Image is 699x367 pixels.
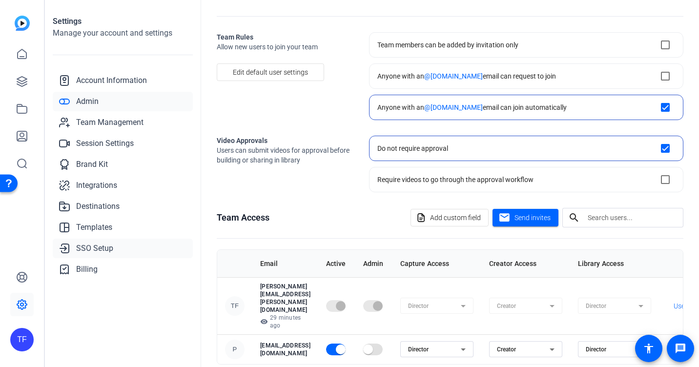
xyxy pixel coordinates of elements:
a: Templates [53,218,193,237]
mat-icon: mail [498,212,511,224]
th: Creator Access [481,250,570,277]
a: Integrations [53,176,193,195]
div: Require videos to go through the approval workflow [377,175,534,184]
th: Admin [355,250,392,277]
mat-icon: visibility [260,318,267,326]
mat-icon: search [562,212,586,224]
span: SSO Setup [76,243,113,254]
span: Creator [497,346,516,353]
a: Admin [53,92,193,111]
a: Billing [53,260,193,279]
th: Capture Access [392,250,481,277]
p: [EMAIL_ADDRESS][DOMAIN_NAME] [260,342,310,357]
a: Team Management [53,113,193,132]
div: Team members can be added by invitation only [377,40,518,50]
span: Users can submit videos for approval before building or sharing in library [217,145,353,165]
span: Director [586,346,606,353]
span: Send invites [514,213,551,223]
span: Edit default user settings [233,63,308,82]
span: Billing [76,264,98,275]
h1: Settings [53,16,193,27]
th: Active [318,250,355,277]
button: Edit default user settings [217,63,324,81]
mat-icon: accessibility [643,343,655,354]
div: Do not require approval [377,143,448,153]
span: Director [408,346,429,353]
a: Session Settings [53,134,193,153]
div: Anyone with an email can join automatically [377,102,567,112]
a: Brand Kit [53,155,193,174]
span: Admin [76,96,99,107]
span: Account Information [76,75,147,86]
div: P [225,340,245,359]
div: TF [10,328,34,351]
span: Session Settings [76,138,134,149]
h2: Manage your account and settings [53,27,193,39]
span: Destinations [76,201,120,212]
span: Templates [76,222,112,233]
p: 29 minutes ago [260,314,310,329]
img: blue-gradient.svg [15,16,30,31]
h1: Team Access [217,211,269,224]
span: Add custom field [430,208,481,227]
a: SSO Setup [53,239,193,258]
input: Search users... [588,212,676,224]
th: Email [252,250,318,277]
div: TF [225,296,245,316]
a: Destinations [53,197,193,216]
button: Add custom field [411,209,489,226]
span: Integrations [76,180,117,191]
span: @[DOMAIN_NAME] [424,72,483,80]
h2: Team Rules [217,32,353,42]
span: Allow new users to join your team [217,42,353,52]
p: [PERSON_NAME][EMAIL_ADDRESS][PERSON_NAME][DOMAIN_NAME] [260,283,310,314]
span: Team Management [76,117,144,128]
span: Brand Kit [76,159,108,170]
button: Send invites [493,209,558,226]
mat-icon: message [675,343,686,354]
th: Library Access [570,250,659,277]
div: Anyone with an email can request to join [377,71,556,81]
span: @[DOMAIN_NAME] [424,103,483,111]
h2: Video Approvals [217,136,353,145]
a: Account Information [53,71,193,90]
